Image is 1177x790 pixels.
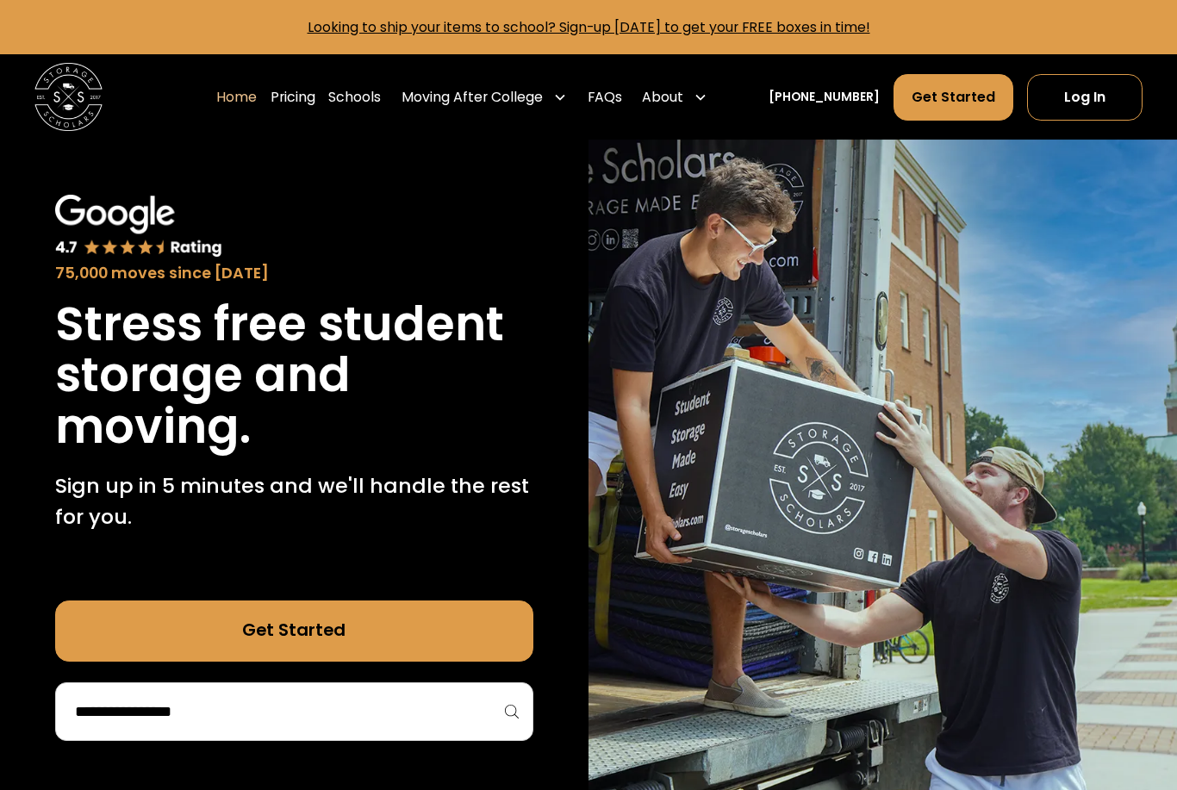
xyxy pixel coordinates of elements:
[1027,74,1143,120] a: Log In
[55,600,533,662] a: Get Started
[55,299,533,454] h1: Stress free student storage and moving.
[894,74,1013,120] a: Get Started
[55,262,533,285] div: 75,000 moves since [DATE]
[588,73,622,121] a: FAQs
[395,73,574,121] div: Moving After College
[34,63,103,131] img: Storage Scholars main logo
[34,63,103,131] a: home
[635,73,714,121] div: About
[642,87,683,108] div: About
[402,87,543,108] div: Moving After College
[308,17,870,37] a: Looking to ship your items to school? Sign-up [DATE] to get your FREE boxes in time!
[216,73,257,121] a: Home
[328,73,381,121] a: Schools
[55,195,222,258] img: Google 4.7 star rating
[769,88,880,106] a: [PHONE_NUMBER]
[55,470,533,532] p: Sign up in 5 minutes and we'll handle the rest for you.
[271,73,315,121] a: Pricing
